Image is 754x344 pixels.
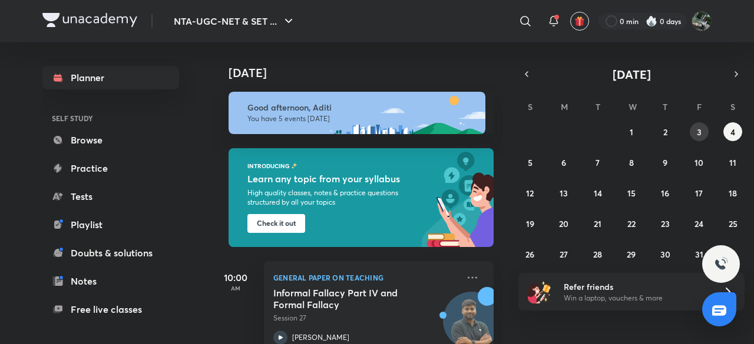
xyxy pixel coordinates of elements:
abbr: October 22, 2025 [627,218,636,229]
abbr: October 1, 2025 [630,126,633,138]
button: October 1, 2025 [622,122,641,141]
img: Aditi Kathuria [692,11,712,31]
abbr: October 11, 2025 [729,157,736,168]
abbr: October 18, 2025 [729,188,737,199]
h6: SELF STUDY [42,108,179,128]
abbr: October 23, 2025 [661,218,670,229]
abbr: October 20, 2025 [559,218,568,229]
abbr: October 31, 2025 [695,249,703,260]
a: Practice [42,156,179,180]
abbr: October 29, 2025 [627,249,636,260]
button: October 18, 2025 [723,183,742,202]
abbr: October 27, 2025 [560,249,568,260]
img: feature [291,162,297,169]
span: [DATE] [613,66,651,82]
h5: Learn any topic from your syllabus [247,172,402,186]
button: October 11, 2025 [723,153,742,172]
button: October 26, 2025 [521,245,540,263]
abbr: October 9, 2025 [663,157,667,168]
abbr: October 21, 2025 [594,218,601,229]
button: October 12, 2025 [521,183,540,202]
h4: [DATE] [229,66,505,80]
button: October 25, 2025 [723,214,742,233]
abbr: October 15, 2025 [627,188,636,199]
button: October 22, 2025 [622,214,641,233]
h5: Informal Fallacy Part IV and Formal Fallacy [273,287,420,310]
img: Company Logo [42,13,137,27]
abbr: October 28, 2025 [593,249,602,260]
a: Company Logo [42,13,137,30]
button: October 8, 2025 [622,153,641,172]
button: October 3, 2025 [690,122,709,141]
h6: Good afternoon, Aditi [247,102,475,113]
abbr: October 30, 2025 [660,249,670,260]
abbr: October 10, 2025 [695,157,703,168]
button: October 15, 2025 [622,183,641,202]
button: avatar [570,12,589,31]
abbr: October 6, 2025 [561,157,566,168]
button: October 6, 2025 [554,153,573,172]
button: NTA-UGC-NET & SET ... [167,9,303,33]
abbr: October 26, 2025 [525,249,534,260]
abbr: October 8, 2025 [629,157,634,168]
abbr: October 17, 2025 [695,188,703,199]
abbr: Sunday [528,101,533,112]
button: October 9, 2025 [656,153,674,172]
button: October 2, 2025 [656,122,674,141]
abbr: Monday [561,101,568,112]
abbr: Friday [697,101,702,112]
button: October 5, 2025 [521,153,540,172]
a: Notes [42,269,179,293]
img: ttu [714,257,728,271]
abbr: October 13, 2025 [560,188,568,199]
p: High quality classes, notes & practice questions structured by all your topics [247,188,399,207]
abbr: October 25, 2025 [729,218,738,229]
button: October 4, 2025 [723,122,742,141]
abbr: Thursday [663,101,667,112]
h5: 10:00 [212,270,259,285]
abbr: October 24, 2025 [695,218,703,229]
a: Planner [42,66,179,89]
button: October 14, 2025 [588,183,607,202]
abbr: October 7, 2025 [596,157,600,168]
abbr: October 3, 2025 [697,126,702,138]
button: October 19, 2025 [521,214,540,233]
abbr: October 2, 2025 [663,126,667,138]
button: October 16, 2025 [656,183,674,202]
button: October 30, 2025 [656,245,674,263]
p: AM [212,285,259,292]
img: afternoon [229,92,485,134]
abbr: October 19, 2025 [526,218,534,229]
a: Free live classes [42,298,179,321]
img: avatar [574,16,585,26]
img: referral [528,280,551,303]
p: You have 5 events [DATE] [247,114,475,123]
abbr: October 14, 2025 [594,188,602,199]
p: INTRODUCING [247,162,290,169]
button: October 21, 2025 [588,214,607,233]
button: October 29, 2025 [622,245,641,263]
abbr: October 12, 2025 [526,188,534,199]
p: Session 27 [273,313,458,323]
button: October 24, 2025 [690,214,709,233]
abbr: Tuesday [596,101,600,112]
button: October 17, 2025 [690,183,709,202]
abbr: October 5, 2025 [528,157,533,168]
button: October 31, 2025 [690,245,709,263]
button: October 20, 2025 [554,214,573,233]
button: October 7, 2025 [588,153,607,172]
button: October 10, 2025 [690,153,709,172]
a: Tests [42,185,179,208]
button: October 27, 2025 [554,245,573,263]
abbr: Saturday [730,101,735,112]
abbr: Wednesday [629,101,637,112]
abbr: October 16, 2025 [661,188,669,199]
abbr: October 4, 2025 [730,126,735,138]
a: Playlist [42,213,179,236]
p: [PERSON_NAME] [292,332,349,343]
p: General Paper on Teaching [273,270,458,285]
img: streak [646,15,657,27]
button: Check it out [247,214,305,233]
button: October 23, 2025 [656,214,674,233]
button: [DATE] [535,66,728,82]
